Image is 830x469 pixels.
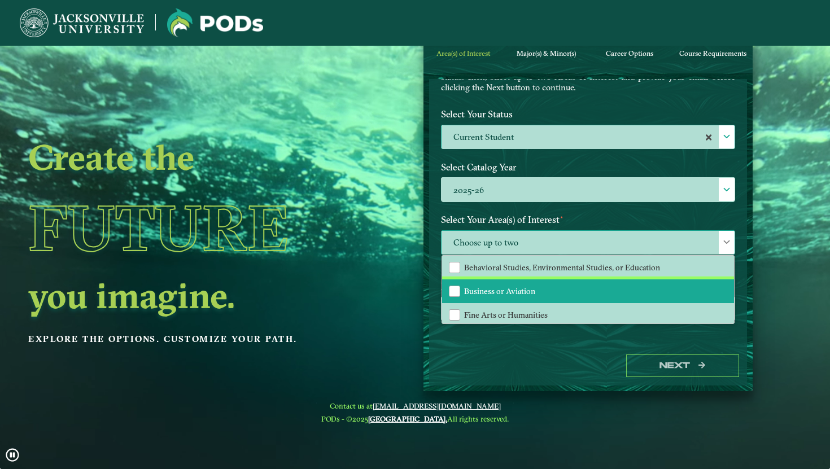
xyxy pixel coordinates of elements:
[517,49,576,58] span: Major(s) & Minor(s)
[441,257,735,268] p: Maximum 2 selections are allowed
[368,414,447,423] a: [GEOGRAPHIC_DATA].
[442,178,735,202] label: 2025-26
[442,125,735,150] label: Current Student
[167,8,263,37] img: Jacksonville University logo
[442,231,735,255] span: Choose up to two
[464,262,660,273] span: Behavioral Studies, Environmental Studies, or Education
[28,279,346,311] h2: you imagine.
[464,286,535,296] span: Business or Aviation
[433,209,744,230] label: Select Your Area(s) of Interest
[373,401,501,410] a: [EMAIL_ADDRESS][DOMAIN_NAME]
[441,296,735,321] input: Enter your email
[28,141,346,173] h2: Create the
[442,279,734,303] li: Business or Aviation
[464,310,548,320] span: Fine Arts or Humanities
[321,401,509,410] span: Contact us at
[28,331,346,348] p: Explore the options. Customize your path.
[679,49,746,58] span: Course Requirements
[28,177,346,279] h1: Future
[626,354,739,378] button: Next
[20,8,144,37] img: Jacksonville University logo
[442,256,734,279] li: Behavioral Studies, Environmental Studies, or Education
[433,104,744,125] label: Select Your Status
[433,157,744,178] label: Select Catalog Year
[433,276,744,297] label: Enter your email below to receive a summary of the POD that you create.
[560,213,564,221] sup: ⋆
[321,414,509,423] span: PODs - ©2025 All rights reserved.
[606,49,653,58] span: Career Options
[441,256,445,264] sup: ⋆
[442,303,734,327] li: Fine Arts or Humanities
[436,49,490,58] span: Area(s) of Interest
